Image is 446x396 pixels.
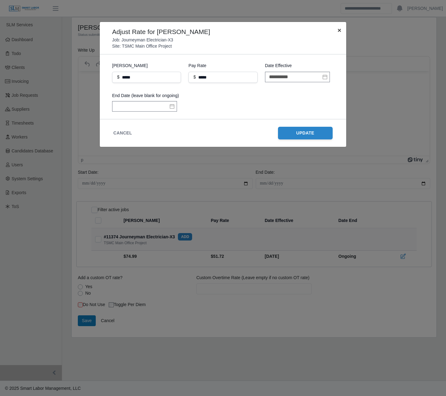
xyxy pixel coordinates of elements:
[112,37,173,43] p: Job: Journeyman Electrician-X3
[112,93,181,99] label: End Date (leave blank for ongoing)
[112,27,210,37] h4: Adjust Rate for [PERSON_NAME]
[188,62,257,69] label: Pay Rate
[112,62,181,69] label: [PERSON_NAME]
[112,43,172,49] p: Site: TSMC Main Office Project
[265,62,334,69] label: Date Effective
[333,22,346,38] button: Close
[113,130,132,136] button: Cancel
[338,27,341,34] span: ×
[5,5,346,12] body: Rich Text Area. Press ALT-0 for help.
[278,127,333,139] button: Update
